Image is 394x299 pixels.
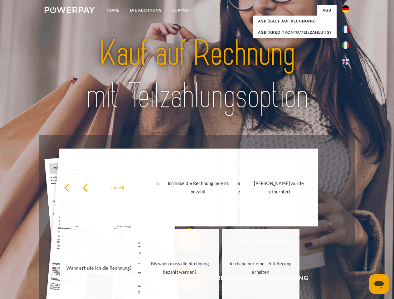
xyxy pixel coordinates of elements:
div: Bis wann muss die Rechnung bezahlt werden? [145,259,215,276]
div: [PERSON_NAME] wurde retourniert [244,179,314,196]
img: fr [342,26,349,33]
a: Home [101,5,125,16]
img: logo-powerpay-white.svg [45,7,95,13]
iframe: Schaltfläche zum Öffnen des Messaging-Fensters [369,274,389,294]
div: zurück [64,183,134,192]
img: it [342,41,349,49]
a: agb [317,5,337,16]
div: zurück [82,183,153,192]
a: AGB (Kauf auf Rechnung) [253,16,337,27]
div: Ich habe nur eine Teillieferung erhalten [226,259,296,276]
a: AGB (Kreditkonto/Teilzahlung) [253,27,337,38]
div: Wann erhalte ich die Rechnung? [64,263,134,272]
img: title-powerpay_de.svg [60,30,334,119]
a: SUPPORT [167,5,197,16]
img: en [342,58,349,65]
a: DIE RECHNUNG [125,5,167,16]
img: de [342,5,349,13]
div: Ich habe die Rechnung bereits bezahlt [163,179,233,196]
